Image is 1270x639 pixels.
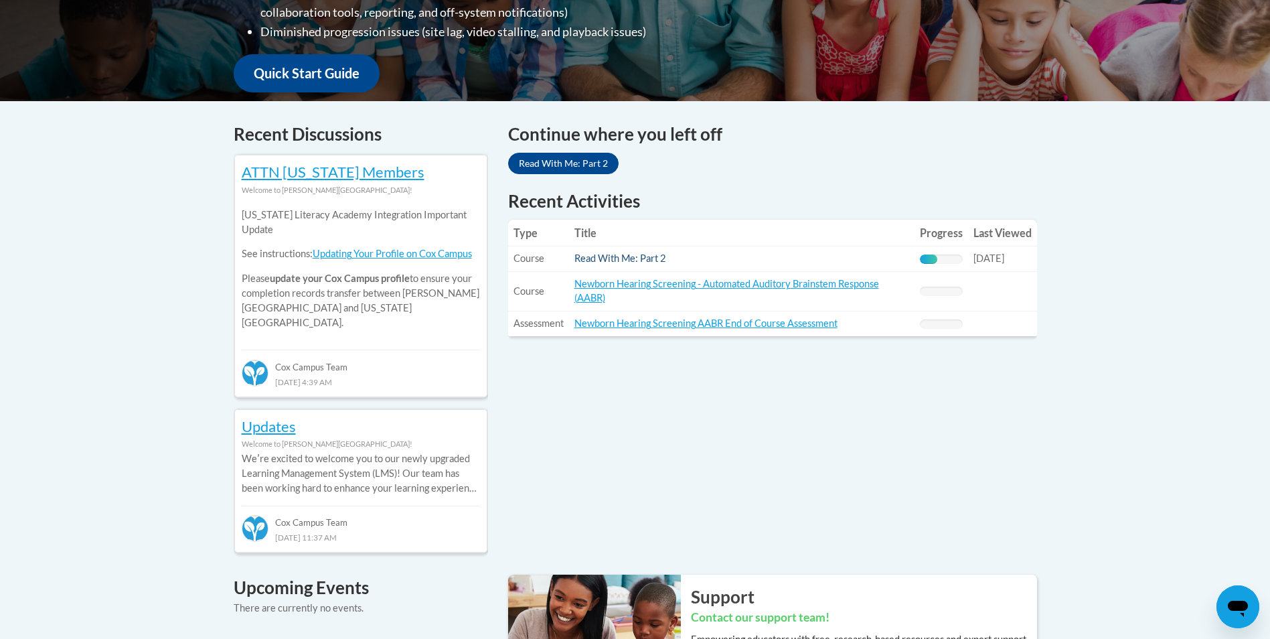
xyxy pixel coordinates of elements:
div: Welcome to [PERSON_NAME][GEOGRAPHIC_DATA]! [242,183,480,198]
p: See instructions: [242,246,480,261]
th: Title [569,220,915,246]
p: Weʹre excited to welcome you to our newly upgraded Learning Management System (LMS)! Our team has... [242,451,480,496]
a: Updating Your Profile on Cox Campus [313,248,472,259]
h4: Continue where you left off [508,121,1037,147]
a: ATTN [US_STATE] Members [242,163,424,181]
a: Read With Me: Part 2 [508,153,619,174]
a: Newborn Hearing Screening AABR End of Course Assessment [574,317,838,329]
p: [US_STATE] Literacy Academy Integration Important Update [242,208,480,237]
div: [DATE] 11:37 AM [242,530,480,545]
span: There are currently no events. [234,602,364,614]
span: Assessment [513,317,564,329]
img: Cox Campus Team [242,360,268,386]
a: Quick Start Guide [234,54,380,92]
div: Progress, % [920,255,938,264]
span: Course [513,285,544,297]
h1: Recent Activities [508,189,1037,213]
h2: Support [691,585,1037,609]
img: Cox Campus Team [242,515,268,542]
div: [DATE] 4:39 AM [242,374,480,389]
div: Cox Campus Team [242,350,480,374]
a: Updates [242,417,296,435]
th: Last Viewed [968,220,1037,246]
div: Welcome to [PERSON_NAME][GEOGRAPHIC_DATA]! [242,437,480,451]
th: Type [508,220,569,246]
div: Cox Campus Team [242,506,480,530]
b: update your Cox Campus profile [270,273,410,284]
h4: Recent Discussions [234,121,488,147]
span: [DATE] [973,253,1004,264]
div: Please to ensure your completion records transfer between [PERSON_NAME][GEOGRAPHIC_DATA] and [US_... [242,198,480,340]
span: Course [513,253,544,264]
a: Read With Me: Part 2 [574,253,666,264]
iframe: Button to launch messaging window [1216,585,1259,628]
h3: Contact our support team! [691,610,1037,626]
h4: Upcoming Events [234,575,488,601]
li: Diminished progression issues (site lag, video stalling, and playback issues) [260,22,719,42]
a: Newborn Hearing Screening - Automated Auditory Brainstem Response (AABR) [574,278,879,303]
th: Progress [915,220,968,246]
